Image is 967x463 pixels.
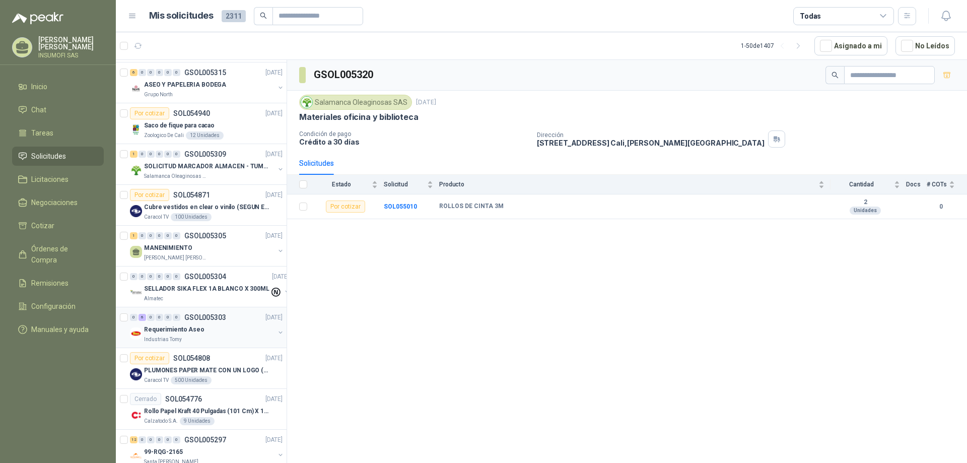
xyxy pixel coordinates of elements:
p: [DATE] [265,109,283,118]
p: Requerimiento Aseo [144,325,204,335]
th: Estado [313,175,384,194]
div: 0 [139,273,146,280]
img: Logo peakr [12,12,63,24]
div: 0 [164,314,172,321]
p: [DATE] [265,190,283,200]
a: Solicitudes [12,147,104,166]
span: Solicitud [384,181,425,188]
p: [DATE] [272,272,289,282]
p: [DATE] [265,231,283,241]
p: [DATE] [265,435,283,445]
div: Cerrado [130,393,161,405]
p: [PERSON_NAME] [PERSON_NAME] [38,36,104,50]
a: 0 6 0 0 0 0 GSOL005303[DATE] Company LogoRequerimiento AseoIndustrias Tomy [130,311,285,344]
div: 0 [139,436,146,443]
img: Company Logo [130,83,142,95]
div: 500 Unidades [171,376,212,384]
p: Industrias Tomy [144,336,182,344]
p: SOL054940 [173,110,210,117]
div: 0 [164,436,172,443]
span: Chat [31,104,46,115]
div: 0 [173,232,180,239]
p: [DATE] [416,98,436,107]
a: Inicio [12,77,104,96]
span: Cantidad [831,181,892,188]
span: Configuración [31,301,76,312]
p: SOLICITUD MARCADOR ALMACEN - TUMACO [144,162,269,171]
p: SOL054871 [173,191,210,199]
img: Company Logo [130,287,142,299]
div: Por cotizar [130,107,169,119]
span: 2311 [222,10,246,22]
a: Licitaciones [12,170,104,189]
p: ASEO Y PAPELERIA BODEGA [144,80,226,90]
div: 0 [156,232,163,239]
div: 0 [147,232,155,239]
a: Tareas [12,123,104,143]
th: Solicitud [384,175,439,194]
p: [DATE] [265,313,283,322]
a: Por cotizarSOL054871[DATE] Company LogoCubre vestidos en clear o vinilo (SEGUN ESPECIFICACIONES D... [116,185,287,226]
div: 12 [130,436,137,443]
a: SOL055010 [384,203,417,210]
span: Cotizar [31,220,54,231]
a: Manuales y ayuda [12,320,104,339]
p: [DATE] [265,354,283,363]
div: 6 [130,69,137,76]
div: 0 [173,314,180,321]
img: Company Logo [130,123,142,136]
a: 1 0 0 0 0 0 GSOL005309[DATE] Company LogoSOLICITUD MARCADOR ALMACEN - TUMACOSalamanca Oleaginosas... [130,148,285,180]
p: [PERSON_NAME] [PERSON_NAME] [144,254,208,262]
button: Asignado a mi [814,36,887,55]
p: Almatec [144,295,163,303]
div: 0 [139,151,146,158]
span: Negociaciones [31,197,78,208]
div: 12 Unidades [186,131,224,140]
div: 0 [164,232,172,239]
p: GSOL005305 [184,232,226,239]
div: 0 [147,436,155,443]
div: 0 [139,232,146,239]
p: Condición de pago [299,130,529,138]
div: 0 [173,273,180,280]
p: [DATE] [265,394,283,404]
img: Company Logo [130,368,142,380]
th: Producto [439,175,831,194]
div: 0 [156,69,163,76]
div: 0 [147,314,155,321]
p: Dirección [537,131,765,139]
div: 0 [156,314,163,321]
p: PLUMONES PAPER MATE CON UN LOGO (SEGUN REF.ADJUNTA) [144,366,269,375]
b: ROLLOS DE CINTA 3M [439,203,504,211]
p: Crédito a 30 días [299,138,529,146]
p: SELLADOR SIKA FLEX 1A BLANCO X 300ML [144,284,269,294]
img: Company Logo [130,205,142,217]
p: [STREET_ADDRESS] Cali , [PERSON_NAME][GEOGRAPHIC_DATA] [537,139,765,147]
div: 0 [164,151,172,158]
span: Producto [439,181,816,188]
button: No Leídos [895,36,955,55]
a: Remisiones [12,274,104,293]
p: INSUMOFI SAS [38,52,104,58]
a: Órdenes de Compra [12,239,104,270]
p: GSOL005303 [184,314,226,321]
div: 0 [147,69,155,76]
div: 1 [130,151,137,158]
span: Solicitudes [31,151,66,162]
div: Unidades [850,207,881,215]
p: Caracol TV [144,376,169,384]
div: 0 [173,436,180,443]
p: GSOL005315 [184,69,226,76]
a: Cotizar [12,216,104,235]
span: Remisiones [31,278,68,289]
div: 0 [130,273,137,280]
span: Tareas [31,127,53,139]
div: Por cotizar [130,189,169,201]
a: 1 0 0 0 0 0 GSOL005305[DATE] MANENIMIENTO[PERSON_NAME] [PERSON_NAME] [130,230,285,262]
div: 0 [156,273,163,280]
div: Por cotizar [326,201,365,213]
div: 0 [147,273,155,280]
div: 100 Unidades [171,213,212,221]
div: Todas [800,11,821,22]
div: 0 [156,151,163,158]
